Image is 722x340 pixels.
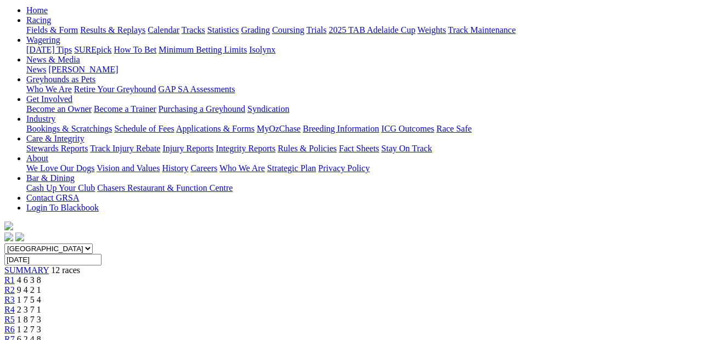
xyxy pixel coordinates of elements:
a: Racing [26,15,51,25]
a: Chasers Restaurant & Function Centre [97,183,233,192]
a: Purchasing a Greyhound [159,104,245,114]
a: Privacy Policy [318,163,370,173]
div: Industry [26,124,718,134]
a: Tracks [182,25,205,35]
a: Industry [26,114,55,123]
div: Wagering [26,45,718,55]
a: Wagering [26,35,60,44]
a: R3 [4,295,15,304]
a: Statistics [207,25,239,35]
a: Stay On Track [381,144,432,153]
a: R5 [4,315,15,324]
a: News & Media [26,55,80,64]
a: Cash Up Your Club [26,183,95,192]
a: Trials [306,25,326,35]
a: [DATE] Tips [26,45,72,54]
a: Retire Your Greyhound [74,84,156,94]
a: [PERSON_NAME] [48,65,118,74]
img: facebook.svg [4,233,13,241]
a: Isolynx [249,45,275,54]
a: SUMMARY [4,265,49,275]
a: Syndication [247,104,289,114]
a: Bookings & Scratchings [26,124,112,133]
a: ICG Outcomes [381,124,434,133]
span: 9 4 2 1 [17,285,41,294]
a: Minimum Betting Limits [159,45,247,54]
a: Get Involved [26,94,72,104]
a: Greyhounds as Pets [26,75,95,84]
a: Grading [241,25,270,35]
a: R1 [4,275,15,285]
a: Track Injury Rebate [90,144,160,153]
a: Become an Owner [26,104,92,114]
a: Who We Are [219,163,265,173]
a: How To Bet [114,45,157,54]
div: Bar & Dining [26,183,718,193]
a: Login To Blackbook [26,203,99,212]
a: History [162,163,188,173]
a: Home [26,5,48,15]
a: Care & Integrity [26,134,84,143]
div: Care & Integrity [26,144,718,154]
span: 2 3 7 1 [17,305,41,314]
div: Get Involved [26,104,718,114]
input: Select date [4,254,101,265]
a: Race Safe [436,124,471,133]
a: 2025 TAB Adelaide Cup [329,25,415,35]
div: Greyhounds as Pets [26,84,718,94]
a: Rules & Policies [278,144,337,153]
img: twitter.svg [15,233,24,241]
a: Careers [190,163,217,173]
a: R6 [4,325,15,334]
a: GAP SA Assessments [159,84,235,94]
a: We Love Our Dogs [26,163,94,173]
a: R2 [4,285,15,294]
a: R4 [4,305,15,314]
a: Track Maintenance [448,25,516,35]
span: 12 races [51,265,80,275]
a: Who We Are [26,84,72,94]
div: About [26,163,718,173]
span: 1 2 7 3 [17,325,41,334]
a: Injury Reports [162,144,213,153]
a: Fact Sheets [339,144,379,153]
a: Vision and Values [97,163,160,173]
a: Results & Replays [80,25,145,35]
a: Applications & Forms [176,124,255,133]
a: Integrity Reports [216,144,275,153]
img: logo-grsa-white.png [4,222,13,230]
a: Stewards Reports [26,144,88,153]
a: Contact GRSA [26,193,79,202]
a: Schedule of Fees [114,124,174,133]
div: News & Media [26,65,718,75]
a: Coursing [272,25,304,35]
a: Strategic Plan [267,163,316,173]
span: 4 6 3 8 [17,275,41,285]
a: Become a Trainer [94,104,156,114]
a: MyOzChase [257,124,301,133]
a: Weights [418,25,446,35]
a: Bar & Dining [26,173,75,183]
a: Breeding Information [303,124,379,133]
a: About [26,154,48,163]
a: SUREpick [74,45,111,54]
a: Fields & Form [26,25,78,35]
span: 1 7 5 4 [17,295,41,304]
span: 1 8 7 3 [17,315,41,324]
a: News [26,65,46,74]
div: Racing [26,25,718,35]
a: Calendar [148,25,179,35]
